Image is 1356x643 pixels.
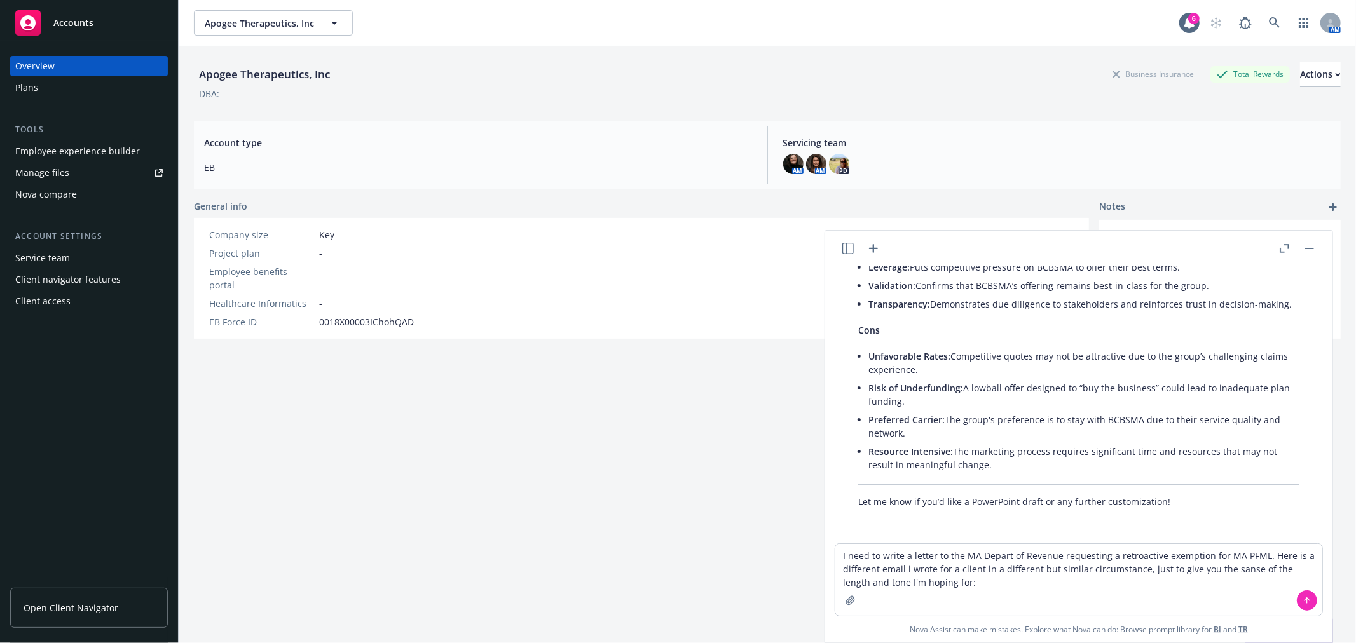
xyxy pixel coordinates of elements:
[194,66,335,83] div: Apogee Therapeutics, Inc
[10,291,168,311] a: Client access
[806,154,826,174] img: photo
[1300,62,1341,87] button: Actions
[1214,624,1221,635] a: BI
[868,295,1299,313] li: Demonstrates due diligence to stakeholders and reinforces trust in decision-making.
[830,616,1327,642] span: Nova Assist can make mistakes. Explore what Nova can do: Browse prompt library for and
[15,163,69,183] div: Manage files
[868,258,1299,276] li: Puts competitive pressure on BCBSMA to offer their best terms.
[10,248,168,268] a: Service team
[835,544,1322,616] textarea: I need to write a letter to the MA Depart of Revenue requesting a retroactive exemption for MA PF...
[15,56,55,76] div: Overview
[319,315,414,328] span: 0018X00003IChohQAD
[53,18,93,28] span: Accounts
[15,184,77,205] div: Nova compare
[1300,62,1341,86] div: Actions
[10,163,168,183] a: Manage files
[10,78,168,98] a: Plans
[783,136,1331,149] span: Servicing team
[868,276,1299,295] li: Confirms that BCBSMA’s offering remains best-in-class for the group.
[1238,624,1248,635] a: TR
[319,297,322,310] span: -
[868,382,963,394] span: Risk of Underfunding:
[194,10,353,36] button: Apogee Therapeutics, Inc
[24,601,118,614] span: Open Client Navigator
[10,56,168,76] a: Overview
[209,247,314,260] div: Project plan
[209,315,314,328] div: EB Force ID
[868,280,915,292] span: Validation:
[15,248,70,268] div: Service team
[868,347,1299,379] li: Competitive quotes may not be attractive due to the group’s challenging claims experience.
[209,265,314,292] div: Employee benefits portal
[868,379,1299,410] li: A lowball offer designed to “buy the business” could lead to inadequate plan funding.
[783,154,804,174] img: photo
[319,247,322,260] span: -
[1099,200,1125,215] span: Notes
[858,495,1299,508] p: Let me know if you’d like a PowerPoint draft or any further customization!
[15,269,121,290] div: Client navigator features
[868,410,1299,442] li: The group's preference is to stay with BCBSMA due to their service quality and network.
[1262,10,1287,36] a: Search
[868,350,950,362] span: Unfavorable Rates:
[1106,66,1200,82] div: Business Insurance
[205,17,315,30] span: Apogee Therapeutics, Inc
[1291,10,1317,36] a: Switch app
[319,228,334,241] span: Key
[1210,66,1290,82] div: Total Rewards
[10,269,168,290] a: Client navigator features
[10,141,168,161] a: Employee experience builder
[858,324,880,336] span: Cons
[204,161,752,174] span: EB
[1188,13,1200,24] div: 6
[868,261,910,273] span: Leverage:
[868,298,930,310] span: Transparency:
[10,5,168,41] a: Accounts
[1233,10,1258,36] a: Report a Bug
[209,297,314,310] div: Healthcare Informatics
[15,291,71,311] div: Client access
[868,414,945,426] span: Preferred Carrier:
[1203,10,1229,36] a: Start snowing
[10,123,168,136] div: Tools
[868,445,953,457] span: Resource Intensive:
[15,141,140,161] div: Employee experience builder
[10,184,168,205] a: Nova compare
[209,228,314,241] div: Company size
[10,230,168,243] div: Account settings
[199,87,223,100] div: DBA: -
[1325,200,1341,215] a: add
[829,154,849,174] img: photo
[319,272,322,285] span: -
[204,136,752,149] span: Account type
[194,200,247,213] span: General info
[868,442,1299,474] li: The marketing process requires significant time and resources that may not result in meaningful c...
[15,78,38,98] div: Plans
